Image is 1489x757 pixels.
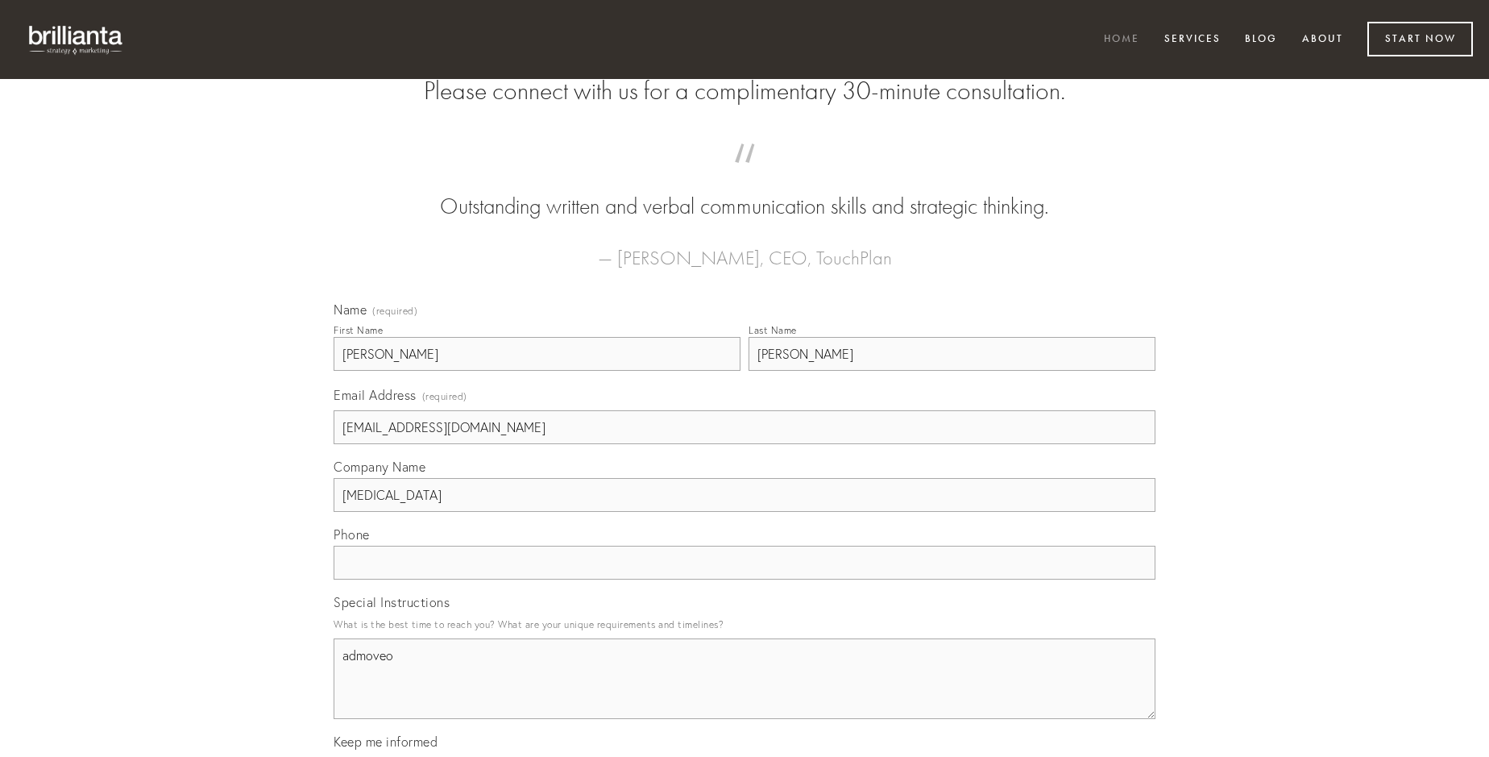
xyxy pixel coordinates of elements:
[334,76,1155,106] h2: Please connect with us for a complimentary 30-minute consultation.
[1093,27,1150,53] a: Home
[334,734,438,750] span: Keep me informed
[1234,27,1288,53] a: Blog
[334,459,425,475] span: Company Name
[359,160,1130,191] span: “
[334,638,1155,719] textarea: admoveo
[422,385,467,407] span: (required)
[334,594,450,610] span: Special Instructions
[1292,27,1354,53] a: About
[372,306,417,316] span: (required)
[16,16,137,63] img: brillianta - research, strategy, marketing
[1367,22,1473,56] a: Start Now
[334,614,1155,635] p: What is the best time to reach you? What are your unique requirements and timelines?
[334,324,383,336] div: First Name
[334,526,370,543] span: Phone
[359,223,1130,274] figcaption: — [PERSON_NAME], CEO, TouchPlan
[749,324,797,336] div: Last Name
[334,387,417,403] span: Email Address
[334,302,367,318] span: Name
[359,160,1130,223] blockquote: Outstanding written and verbal communication skills and strategic thinking.
[1154,27,1231,53] a: Services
